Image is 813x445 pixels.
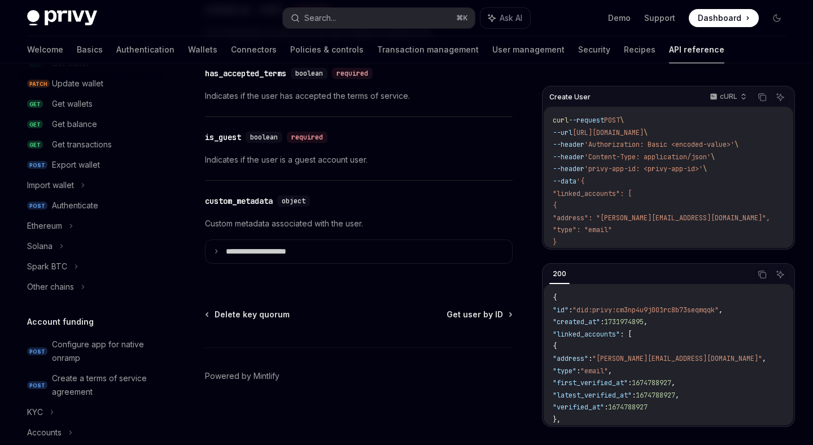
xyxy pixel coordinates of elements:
a: API reference [669,36,724,63]
a: PATCHUpdate wallet [18,73,163,94]
span: "id" [553,306,569,315]
span: GET [27,120,43,129]
a: Get user by ID [447,309,512,320]
div: Ethereum [27,219,62,233]
a: User management [492,36,565,63]
div: Configure app for native onramp [52,338,156,365]
span: "linked_accounts" [553,330,620,339]
div: Export wallet [52,158,100,172]
span: POST [27,347,47,356]
span: : [ [620,330,632,339]
a: POSTExport wallet [18,155,163,175]
a: POSTConfigure app for native onramp [18,334,163,368]
button: Search...⌘K [283,8,474,28]
a: Support [644,12,675,24]
span: \ [711,152,715,162]
span: { [553,342,557,351]
span: Create User [549,93,591,102]
a: Transaction management [377,36,479,63]
span: \ [620,116,624,125]
span: , [671,378,675,387]
span: { [553,293,557,302]
span: , [644,317,648,326]
span: POST [27,381,47,390]
a: GETGet balance [18,114,163,134]
span: ⌘ K [456,14,468,23]
span: "linked_accounts": [ [553,189,632,198]
button: Copy the contents from the code block [755,90,770,104]
span: : [576,367,580,376]
span: "address": "[PERSON_NAME][EMAIL_ADDRESS][DOMAIN_NAME]", [553,213,770,223]
span: 1674788927 [608,403,648,412]
div: custom_metadata [205,195,273,207]
div: Other chains [27,280,74,294]
span: , [608,367,612,376]
span: 1674788927 [632,378,671,387]
div: Update wallet [52,77,103,90]
span: , [675,391,679,400]
span: --request [569,116,604,125]
div: Get transactions [52,138,112,151]
div: Spark BTC [27,260,67,273]
a: Recipes [624,36,655,63]
span: 'Content-Type: application/json' [584,152,711,162]
span: \ [735,140,738,149]
a: Basics [77,36,103,63]
button: Toggle dark mode [768,9,786,27]
span: [URL][DOMAIN_NAME] [572,128,644,137]
span: --header [553,164,584,173]
p: Custom metadata associated with the user. [205,217,513,230]
a: GETGet wallets [18,94,163,114]
a: Wallets [188,36,217,63]
a: Powered by Mintlify [205,370,279,382]
span: Dashboard [698,12,741,24]
span: 1674788927 [636,391,675,400]
a: Security [578,36,610,63]
span: \ [703,164,707,173]
span: "type" [553,367,576,376]
button: Ask AI [480,8,530,28]
span: \ [644,128,648,137]
a: POSTCreate a terms of service agreement [18,368,163,402]
span: : [632,391,636,400]
div: Import wallet [27,178,74,192]
span: : [604,403,608,412]
span: "email" [580,367,608,376]
span: "[PERSON_NAME][EMAIL_ADDRESS][DOMAIN_NAME]" [592,354,762,363]
span: "latest_verified_at" [553,391,632,400]
a: Dashboard [689,9,759,27]
span: 'privy-app-id: <privy-app-id>' [584,164,703,173]
span: POST [27,202,47,210]
button: Ask AI [773,267,788,282]
a: Demo [608,12,631,24]
span: "created_at" [553,317,600,326]
span: curl [553,116,569,125]
span: : [600,317,604,326]
span: --header [553,152,584,162]
span: object [282,197,305,206]
span: }, [553,415,561,424]
span: POST [27,161,47,169]
span: "type": "email" [553,225,612,234]
div: Search... [304,11,336,25]
button: Ask AI [773,90,788,104]
span: Get user by ID [447,309,503,320]
div: has_accepted_terms [205,68,286,79]
span: Delete key quorum [215,309,290,320]
div: Accounts [27,426,62,439]
img: dark logo [27,10,97,26]
div: required [287,132,327,143]
span: : [628,378,632,387]
p: Indicates if the user is a guest account user. [205,153,513,167]
span: : [588,354,592,363]
span: PATCH [27,80,50,88]
div: Get balance [52,117,97,131]
a: Connectors [231,36,277,63]
span: boolean [250,133,278,142]
a: Delete key quorum [206,309,290,320]
span: "did:privy:cm3np4u9j001rc8b73seqmqqk" [572,306,719,315]
span: GET [27,100,43,108]
div: KYC [27,405,43,419]
span: --url [553,128,572,137]
div: required [332,68,373,79]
